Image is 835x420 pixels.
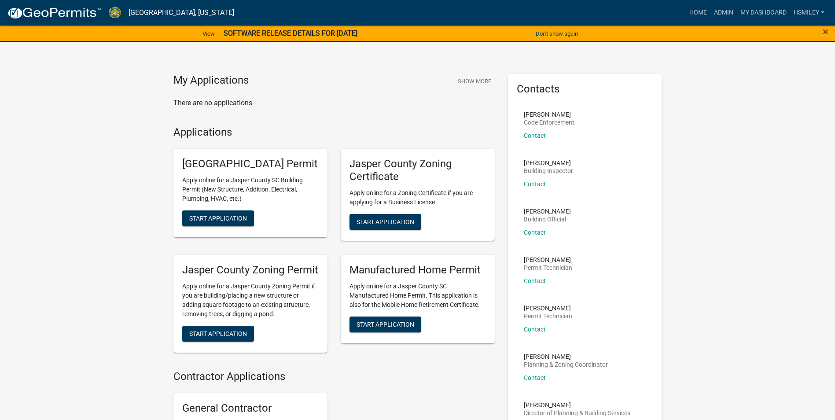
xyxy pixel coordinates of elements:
span: Start Application [189,330,247,337]
button: Start Application [182,326,254,342]
p: Planning & Zoning Coordinator [524,361,608,368]
h5: General Contractor [182,402,319,415]
p: Apply online for a Jasper County SC Building Permit (New Structure, Addition, Electrical, Plumbin... [182,176,319,203]
h5: Jasper County Zoning Certificate [349,158,486,183]
span: Start Application [189,215,247,222]
h4: Contractor Applications [173,370,495,383]
span: × [823,26,828,38]
p: Permit Technician [524,313,572,319]
h4: Applications [173,126,495,139]
button: Start Application [349,317,421,332]
p: Permit Technician [524,265,572,271]
p: Code Enforcement [524,119,574,125]
strong: SOFTWARE RELEASE DETAILS FOR [DATE] [224,29,357,37]
a: View [199,26,218,41]
p: Building Official [524,216,571,222]
button: Show More [454,74,495,88]
a: Contact [524,229,546,236]
h4: My Applications [173,74,249,87]
a: Contact [524,374,546,381]
a: hsmiley [790,4,828,21]
button: Close [823,26,828,37]
a: [GEOGRAPHIC_DATA], [US_STATE] [129,5,234,20]
p: [PERSON_NAME] [524,208,571,214]
h5: Jasper County Zoning Permit [182,264,319,276]
button: Start Application [349,214,421,230]
h5: [GEOGRAPHIC_DATA] Permit [182,158,319,170]
button: Start Application [182,210,254,226]
a: My Dashboard [737,4,790,21]
img: Jasper County, South Carolina [108,7,121,18]
a: Contact [524,132,546,139]
a: Home [686,4,710,21]
h5: Manufactured Home Permit [349,264,486,276]
a: Contact [524,277,546,284]
p: [PERSON_NAME] [524,111,574,118]
wm-workflow-list-section: Applications [173,126,495,360]
p: There are no applications [173,98,495,108]
span: Start Application [357,218,414,225]
a: Admin [710,4,737,21]
button: Don't show again [532,26,581,41]
p: [PERSON_NAME] [524,305,572,311]
p: Apply online for a Jasper County Zoning Permit if you are building/placing a new structure or add... [182,282,319,319]
p: [PERSON_NAME] [524,402,630,408]
p: [PERSON_NAME] [524,160,573,166]
span: Start Application [357,321,414,328]
p: Apply online for a Zoning Certificate if you are applying for a Business License [349,188,486,207]
p: Director of Planning & Building Services [524,410,630,416]
a: Contact [524,181,546,188]
p: [PERSON_NAME] [524,354,608,360]
p: Apply online for a Jasper County SC Manufactured Home Permit. This application is also for the Mo... [349,282,486,309]
p: Building Inspector [524,168,573,174]
h5: Contacts [517,83,653,96]
p: [PERSON_NAME] [524,257,572,263]
a: Contact [524,326,546,333]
